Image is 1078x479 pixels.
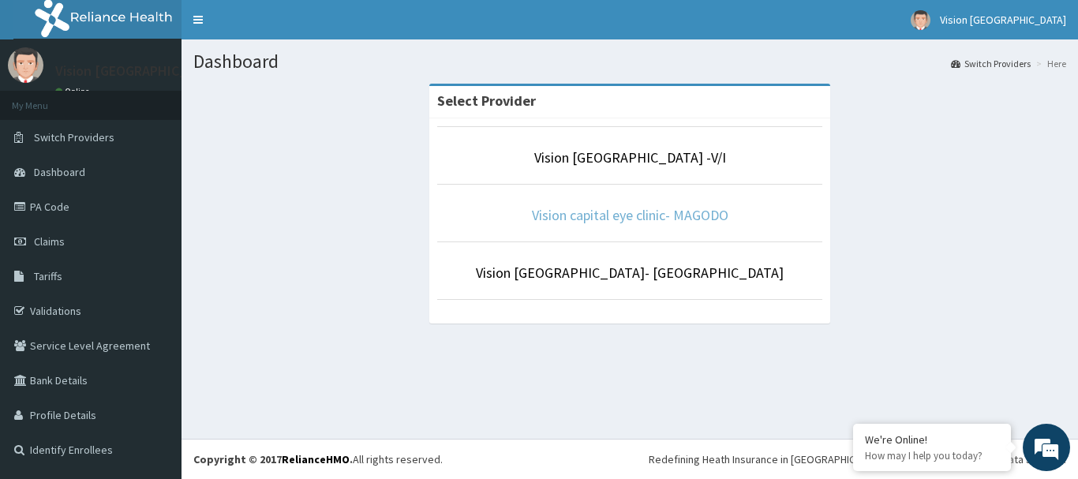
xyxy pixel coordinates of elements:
span: Claims [34,234,65,249]
span: Dashboard [34,165,85,179]
a: Vision [GEOGRAPHIC_DATA]- [GEOGRAPHIC_DATA] [476,264,784,282]
a: Online [55,86,93,97]
img: User Image [8,47,43,83]
div: We're Online! [865,432,999,447]
strong: Copyright © 2017 . [193,452,353,466]
a: Vision [GEOGRAPHIC_DATA] -V/I [534,148,726,167]
div: Redefining Heath Insurance in [GEOGRAPHIC_DATA] using Telemedicine and Data Science! [649,451,1066,467]
a: RelianceHMO [282,452,350,466]
p: Vision [GEOGRAPHIC_DATA] [55,64,225,78]
span: Switch Providers [34,130,114,144]
a: Switch Providers [951,57,1031,70]
strong: Select Provider [437,92,536,110]
img: User Image [911,10,930,30]
h1: Dashboard [193,51,1066,72]
footer: All rights reserved. [182,439,1078,479]
li: Here [1032,57,1066,70]
a: Vision capital eye clinic- MAGODO [532,206,728,224]
span: Tariffs [34,269,62,283]
p: How may I help you today? [865,449,999,462]
span: Vision [GEOGRAPHIC_DATA] [940,13,1066,27]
